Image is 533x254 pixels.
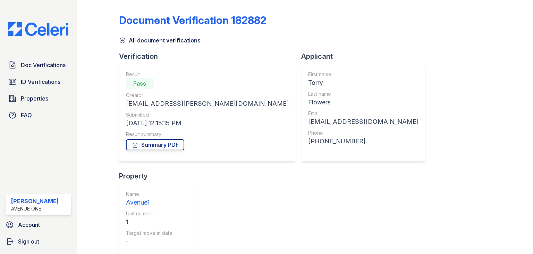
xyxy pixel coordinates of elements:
[126,139,184,150] a: Summary PDF
[126,210,172,217] div: Unit number
[126,78,154,89] div: Pass
[126,71,289,78] div: Result
[119,171,202,181] div: Property
[126,92,289,99] div: Creator
[308,71,418,78] div: First name
[126,111,289,118] div: Submitted
[126,198,172,207] div: Avenue1
[308,136,418,146] div: [PHONE_NUMBER]
[21,61,66,69] span: Doc Verifications
[21,94,48,103] span: Properties
[6,92,71,105] a: Properties
[119,51,301,61] div: Verification
[11,205,59,212] div: Avenue One
[6,75,71,89] a: ID Verifications
[126,99,289,109] div: [EMAIL_ADDRESS][PERSON_NAME][DOMAIN_NAME]
[18,237,39,246] span: Sign out
[3,22,74,36] img: CE_Logo_Blue-a8612792a0a2168367f1c8372b55b34899dd931a85d93a1a3d3e32e68fde9ad4.png
[301,51,431,61] div: Applicant
[6,108,71,122] a: FAQ
[126,237,172,246] div: -
[126,217,172,227] div: 1
[308,78,418,88] div: Torry
[308,97,418,107] div: Flowers
[126,131,289,138] div: Result summary
[308,117,418,127] div: [EMAIL_ADDRESS][DOMAIN_NAME]
[126,118,289,128] div: [DATE] 12:15:15 PM
[308,129,418,136] div: Phone
[126,230,172,237] div: Target move in date
[308,110,418,117] div: Email
[3,218,74,232] a: Account
[126,191,172,198] div: Name
[3,235,74,248] a: Sign out
[126,191,172,207] a: Name Avenue1
[119,14,266,26] div: Document Verification 182882
[11,197,59,205] div: [PERSON_NAME]
[18,221,40,229] span: Account
[6,58,71,72] a: Doc Verifications
[21,78,60,86] span: ID Verifications
[308,90,418,97] div: Last name
[119,36,201,45] a: All document verifications
[21,111,32,119] span: FAQ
